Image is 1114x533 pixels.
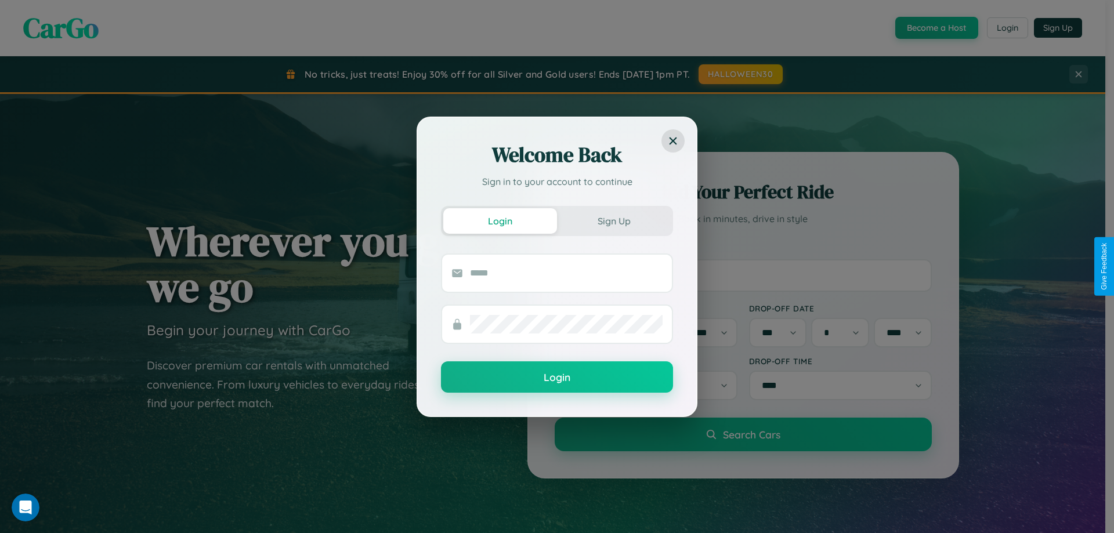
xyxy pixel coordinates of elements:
[557,208,671,234] button: Sign Up
[441,175,673,188] p: Sign in to your account to continue
[441,141,673,169] h2: Welcome Back
[443,208,557,234] button: Login
[12,494,39,521] iframe: Intercom live chat
[1100,243,1108,290] div: Give Feedback
[441,361,673,393] button: Login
